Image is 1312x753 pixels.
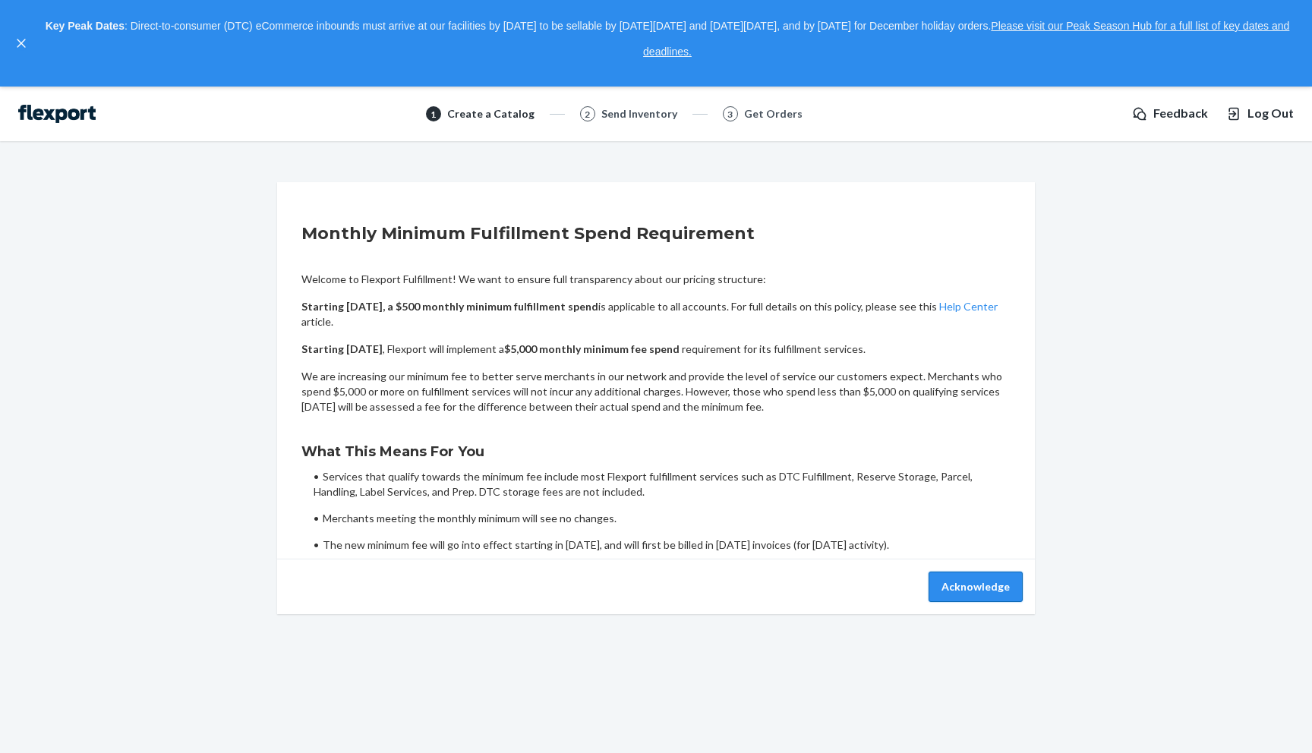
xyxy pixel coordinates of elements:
div: Create a Catalog [447,106,535,121]
span: Feedback [1153,105,1208,122]
button: close, [14,36,29,51]
li: Merchants meeting the monthly minimum will see no changes. [314,511,1011,526]
h2: Monthly Minimum Fulfillment Spend Requirement [301,222,1011,246]
p: Welcome to Flexport Fulfillment! We want to ensure full transparency about our pricing structure: [301,272,1011,287]
b: Starting [DATE] [301,342,383,355]
span: Log Out [1247,105,1294,122]
b: Starting [DATE], a $500 monthly minimum fulfillment spend [301,300,598,313]
b: $5,000 monthly minimum fee spend [504,342,680,355]
a: Feedback [1132,105,1208,122]
p: : Direct-to-consumer (DTC) eCommerce inbounds must arrive at our facilities by [DATE] to be sella... [36,14,1298,65]
strong: Key Peak Dates [46,20,125,32]
button: Acknowledge [929,572,1023,602]
span: 2 [585,108,590,121]
span: 1 [430,108,436,121]
p: We are increasing our minimum fee to better serve merchants in our network and provide the level ... [301,369,1011,414]
li: The new minimum fee will go into effect starting in [DATE], and will first be billed in [DATE] in... [314,537,1011,553]
p: , Flexport will implement a requirement for its fulfillment services. [301,342,1011,357]
div: Send Inventory [601,106,677,121]
p: is applicable to all accounts. For full details on this policy, please see this article. [301,299,1011,329]
button: Log Out [1226,105,1294,122]
li: Services that qualify towards the minimum fee include most Flexport fulfillment services such as ... [314,469,1011,499]
span: 3 [727,108,733,121]
img: Flexport logo [18,105,96,123]
h3: What This Means For You [301,442,1011,462]
a: Please visit our Peak Season Hub for a full list of key dates and deadlines. [643,20,1289,58]
a: Help Center [939,300,998,313]
div: Get Orders [744,106,803,121]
